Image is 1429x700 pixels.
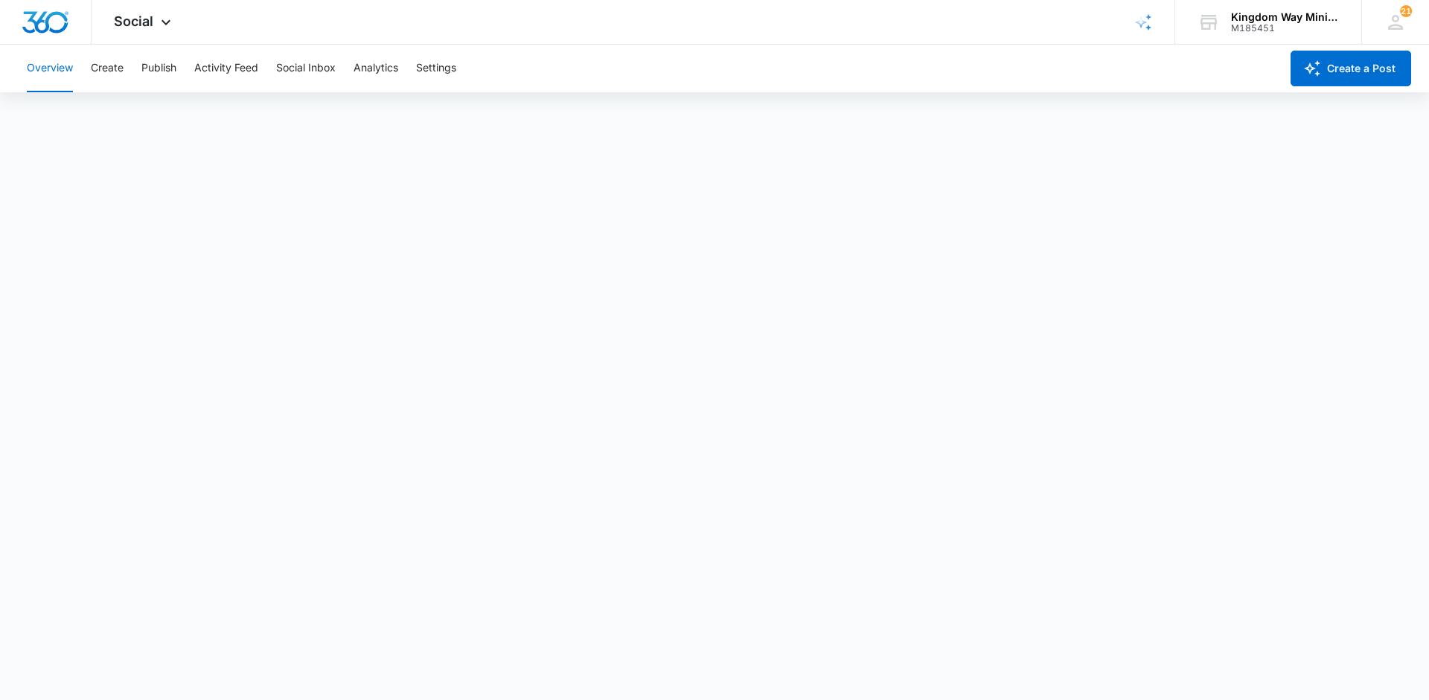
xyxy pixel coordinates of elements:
[1231,11,1340,23] div: account name
[114,13,153,29] span: Social
[141,45,176,92] button: Publish
[1291,51,1411,86] button: Create a Post
[91,45,124,92] button: Create
[276,45,336,92] button: Social Inbox
[1231,23,1340,33] div: account id
[416,45,456,92] button: Settings
[1400,5,1412,17] div: notifications count
[194,45,258,92] button: Activity Feed
[1400,5,1412,17] span: 21
[27,45,73,92] button: Overview
[354,45,398,92] button: Analytics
